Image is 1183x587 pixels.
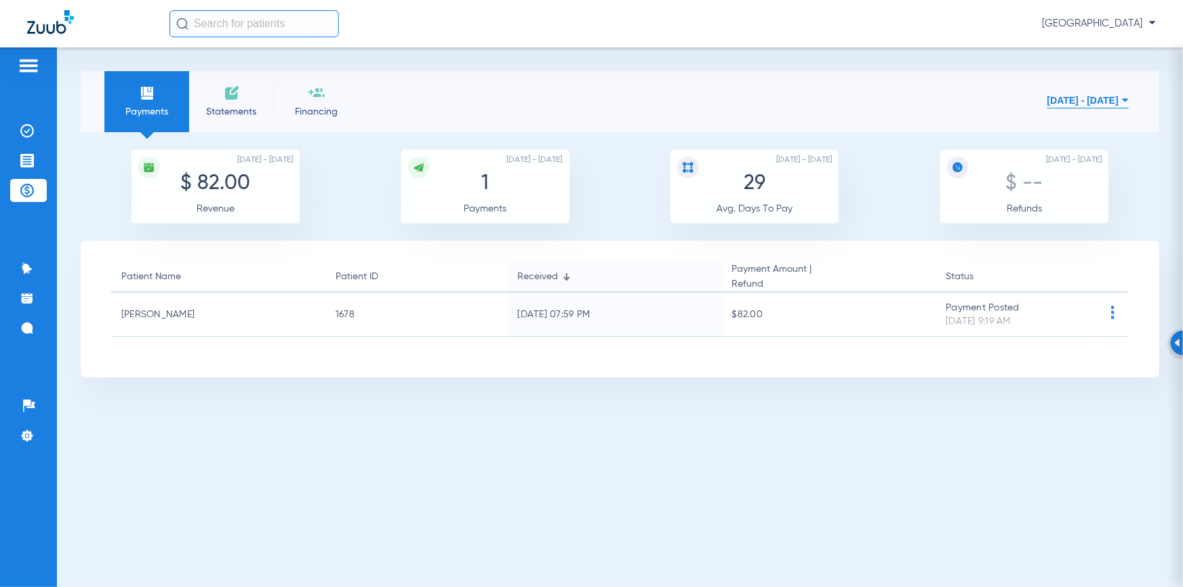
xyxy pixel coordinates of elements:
[1174,339,1180,347] img: Arrow
[413,161,425,174] img: icon
[1006,174,1043,194] span: $ --
[111,293,325,337] td: [PERSON_NAME]
[717,204,793,214] span: Avg. Days To Pay
[776,153,832,167] span: [DATE] - [DATE]
[336,269,378,284] div: Patient ID
[732,262,926,291] div: Payment Amount |Refund
[237,153,293,167] span: [DATE] - [DATE]
[732,262,812,291] div: Payment Amount |
[732,277,812,291] span: Refund
[143,161,155,174] img: icon
[518,269,559,284] div: Received
[682,161,694,174] img: icon
[199,105,264,119] span: Statements
[308,85,325,101] img: financing icon
[115,105,179,119] span: Payments
[722,293,936,337] td: $82.00
[946,269,974,284] div: Status
[284,105,348,119] span: Financing
[481,174,489,194] span: 1
[1047,87,1129,114] button: [DATE] - [DATE]
[464,204,506,214] span: Payments
[946,269,1087,284] div: Status
[325,293,508,337] td: 1678
[121,269,181,284] div: Patient Name
[176,18,188,30] img: Search Icon
[518,269,712,284] div: Received
[1042,17,1156,31] span: [GEOGRAPHIC_DATA]
[508,293,722,337] td: [DATE] 07:59 PM
[180,174,250,194] span: $ 82.00
[952,161,964,174] img: icon
[507,153,563,167] span: [DATE] - [DATE]
[1104,306,1121,319] img: group-dot-blue.svg
[197,204,235,214] span: Revenue
[139,85,155,101] img: payments icon
[121,269,315,284] div: Patient Name
[1115,522,1183,587] iframe: Chat Widget
[1046,153,1102,167] span: [DATE] - [DATE]
[946,303,1020,312] span: Payment Posted
[224,85,240,101] img: invoices icon
[1007,204,1042,214] span: Refunds
[744,174,765,194] span: 29
[18,58,39,74] img: hamburger-icon
[336,269,498,284] div: Patient ID
[169,10,339,37] input: Search for patients
[27,10,74,34] img: Zuub Logo
[946,317,1011,326] span: [DATE] 9:19 AM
